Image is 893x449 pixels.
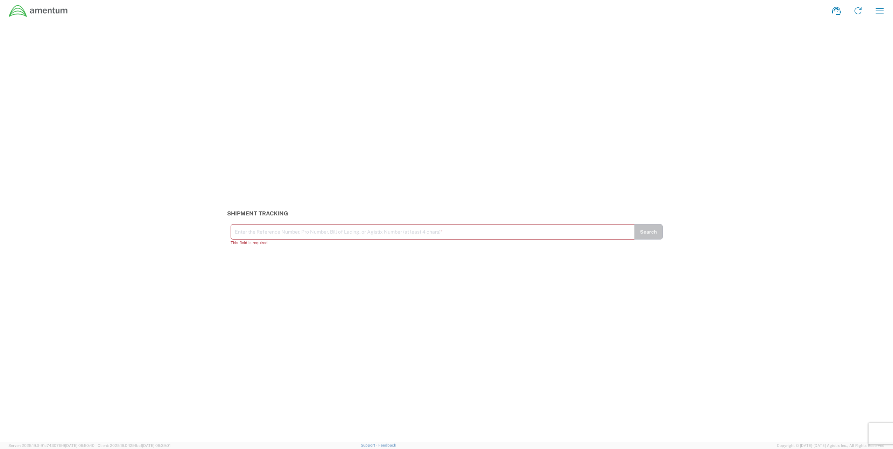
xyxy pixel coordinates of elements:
span: [DATE] 09:50:40 [65,443,94,448]
h3: Shipment Tracking [227,210,666,217]
span: Client: 2025.19.0-129fbcf [98,443,170,448]
a: Feedback [378,443,396,447]
span: Server: 2025.19.0-91c74307f99 [8,443,94,448]
span: Copyright © [DATE]-[DATE] Agistix Inc., All Rights Reserved [777,442,885,449]
div: This field is required [231,240,634,246]
span: [DATE] 09:39:01 [142,443,170,448]
a: Support [361,443,378,447]
img: dyncorp [8,5,68,17]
